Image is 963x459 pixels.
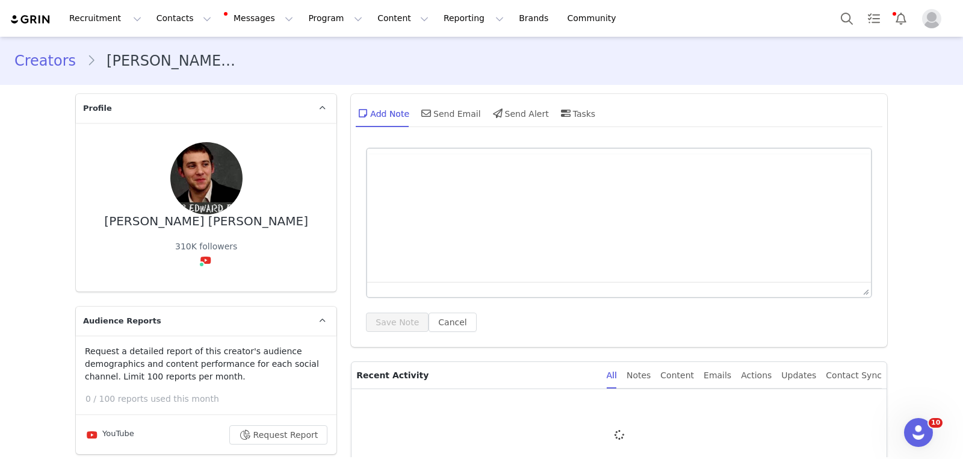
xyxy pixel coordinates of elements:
p: 0 / 100 reports used this month [85,393,336,405]
a: Creators [14,50,87,72]
div: Send Alert [491,99,549,128]
iframe: Rich Text Area [367,154,871,282]
div: Contact Sync [826,362,882,389]
button: Contacts [149,5,218,32]
span: Profile [83,102,112,114]
button: Content [370,5,436,32]
a: Community [560,5,629,32]
img: placeholder-profile.jpg [922,9,941,28]
button: Notifications [888,5,914,32]
p: Recent Activity [356,362,596,389]
img: grin logo [10,14,52,25]
img: AIdro_liCwsLVAX7iJNCZjTpXNGX-fxjbGjgjuX8S3mXFFktgg=s800-c-k-c0x00ffffff-no-rj [170,142,243,214]
button: Program [301,5,370,32]
a: Tasks [861,5,887,32]
div: Updates [781,362,816,389]
div: Tasks [559,99,596,128]
div: Send Email [419,99,481,128]
div: 310K followers [175,240,237,253]
div: All [607,362,617,389]
button: Reporting [436,5,511,32]
div: Emails [704,362,731,389]
div: Notes [627,362,651,389]
span: 10 [929,418,943,428]
div: Actions [741,362,772,389]
button: Request Report [229,425,328,445]
button: Search [834,5,860,32]
button: Messages [219,5,300,32]
button: Cancel [429,313,476,332]
div: [PERSON_NAME] [PERSON_NAME] [104,214,308,228]
p: Request a detailed report of this creator's audience demographics and content performance for eac... [85,345,327,383]
div: Press the Up and Down arrow keys to resize the editor. [858,283,871,297]
button: Profile [915,9,953,28]
div: Add Note [356,99,409,128]
button: Save Note [366,313,429,332]
div: Content [660,362,694,389]
span: Audience Reports [83,315,161,327]
button: Recruitment [62,5,149,32]
a: Brands [512,5,559,32]
iframe: Intercom live chat [904,418,933,447]
div: YouTube [85,428,134,442]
